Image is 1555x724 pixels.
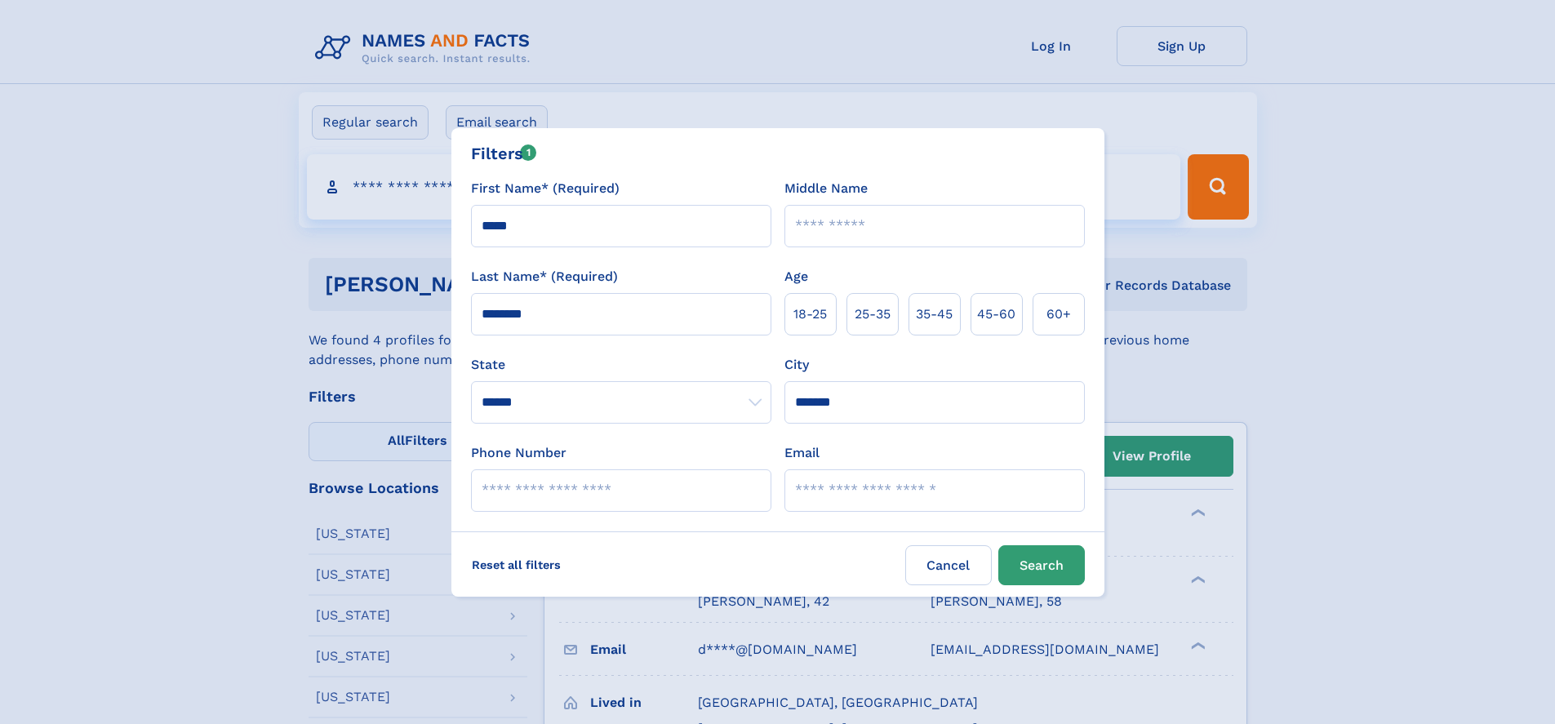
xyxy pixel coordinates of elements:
span: 45‑60 [977,304,1015,324]
label: Phone Number [471,443,566,463]
label: City [784,355,809,375]
label: Age [784,267,808,286]
span: 35‑45 [916,304,953,324]
label: Last Name* (Required) [471,267,618,286]
span: 18‑25 [793,304,827,324]
label: Email [784,443,820,463]
span: 25‑35 [855,304,891,324]
label: Middle Name [784,179,868,198]
span: 60+ [1046,304,1071,324]
label: Cancel [905,545,992,585]
label: Reset all filters [461,545,571,584]
div: Filters [471,141,537,166]
label: State [471,355,771,375]
label: First Name* (Required) [471,179,620,198]
button: Search [998,545,1085,585]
